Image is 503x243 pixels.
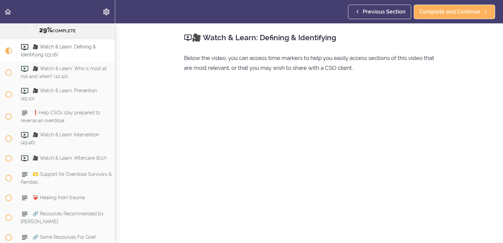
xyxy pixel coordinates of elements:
[414,5,495,19] a: Complete and Continue
[4,8,12,16] svg: Back to course curriculum
[184,90,434,231] iframe: Video Player
[102,8,110,16] svg: Settings Menu
[348,5,411,19] a: Previous Section
[21,172,112,184] span: 🫶 Support for Overdose Survivors & Families
[184,32,434,43] h2: 🎥 Watch & Learn: Defining & Identifying
[8,26,107,35] div: COMPLETE
[363,8,406,16] span: Previous Section
[21,66,107,79] span: 🎥 Watch & Learn: Who is most at risk and when? (10:40)
[21,211,104,224] span: 🔗 Resources Recommended by [PERSON_NAME]
[33,234,96,240] span: 🔗 Some Resources For Grief
[21,88,97,101] span: 🎥 Watch & Learn: Prevention (45:10)
[21,110,100,123] span: ❗Help CSOs stay prepared to reverse an overdose
[33,195,85,200] span: ❤️‍🩹 Healing from trauma
[184,53,434,73] p: Below the video, you can access time markers to help you easily access sections of this video tha...
[419,8,480,16] span: Complete and Continue
[21,44,96,57] span: 🎥 Watch & Learn: Defining & Identifying (23:16)
[21,132,99,145] span: 🎥 Watch & Learn: Intervention (49:46)
[33,155,107,161] span: 🎥 Watch & Learn: Aftercare (8:17)
[39,26,52,34] span: 29%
